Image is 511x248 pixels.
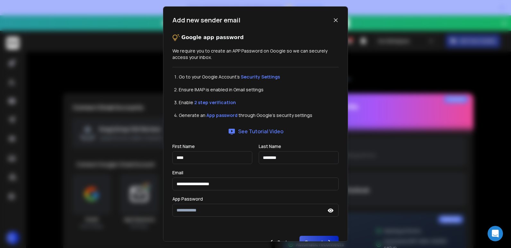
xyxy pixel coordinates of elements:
label: Last Name [259,144,281,149]
h1: Add new sender email [172,16,240,25]
li: Go to your Google Account’s [179,74,339,80]
p: We require you to create an APP Password on Google so we can securely access your inbox. [172,48,339,61]
li: Generate an through Google's security settings [179,112,339,119]
label: Email [172,170,183,175]
li: Enable [179,99,339,106]
img: tips [172,34,180,41]
label: First Name [172,144,195,149]
div: Open Intercom Messenger [488,226,503,241]
a: Security Settings [241,74,280,80]
label: App Password [172,197,203,201]
a: See Tutorial Video [228,128,283,135]
a: 2 step verification [194,99,236,105]
li: Ensure IMAP is enabled in Gmail settings [179,87,339,93]
p: Google app password [181,34,244,41]
a: App password [206,112,238,118]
